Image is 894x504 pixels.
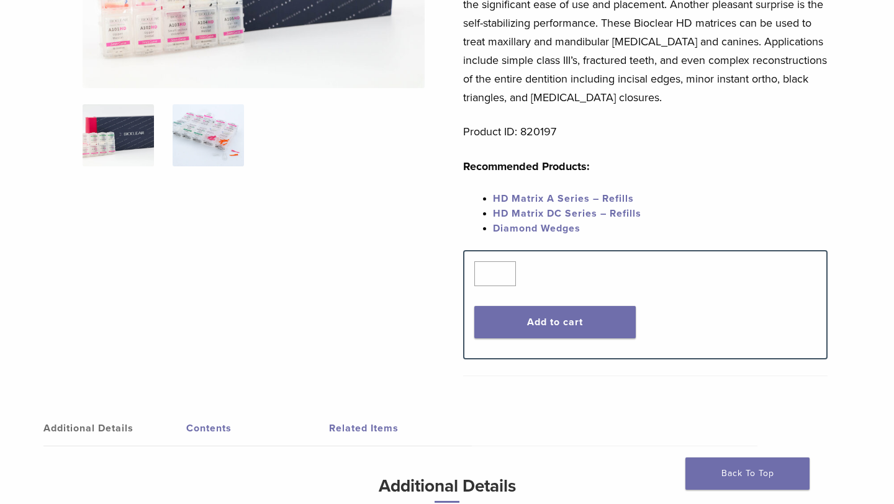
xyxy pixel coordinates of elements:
[83,104,154,166] img: IMG_8088-1-324x324.jpg
[329,411,472,446] a: Related Items
[493,222,580,235] a: Diamond Wedges
[493,207,641,220] a: HD Matrix DC Series – Refills
[43,411,186,446] a: Additional Details
[493,192,634,205] a: HD Matrix A Series – Refills
[685,457,810,490] a: Back To Top
[463,122,828,141] p: Product ID: 820197
[463,160,590,173] strong: Recommended Products:
[474,306,636,338] button: Add to cart
[173,104,244,166] img: Complete HD Anterior Kit - Image 2
[186,411,329,446] a: Contents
